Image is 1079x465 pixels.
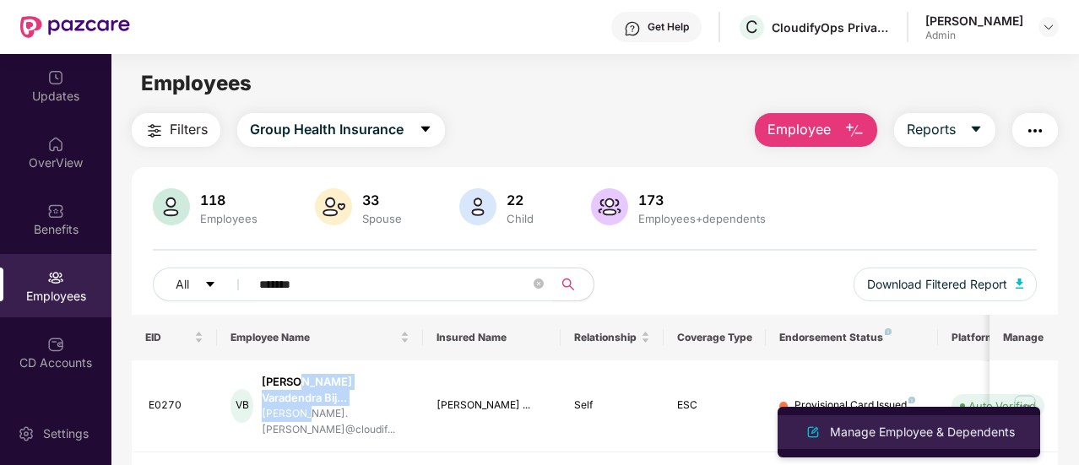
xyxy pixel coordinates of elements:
img: manageButton [1011,392,1038,419]
span: close-circle [534,278,544,289]
div: Self [574,397,650,414]
div: Employees+dependents [635,212,769,225]
img: svg+xml;base64,PHN2ZyBpZD0iU2V0dGluZy0yMHgyMCIgeG1sbnM9Imh0dHA6Ly93d3cudzMub3JnLzIwMDAvc3ZnIiB3aW... [18,425,35,442]
button: Filters [132,113,220,147]
img: svg+xml;base64,PHN2ZyBpZD0iQ0RfQWNjb3VudHMiIGRhdGEtbmFtZT0iQ0QgQWNjb3VudHMiIHhtbG5zPSJodHRwOi8vd3... [47,336,64,353]
div: Endorsement Status [779,331,924,344]
div: [PERSON_NAME] Varadendra Bij... [262,374,409,406]
th: Coverage Type [664,315,767,360]
div: Manage Employee & Dependents [827,423,1018,441]
div: Auto Verified [968,397,1036,414]
img: svg+xml;base64,PHN2ZyB4bWxucz0iaHR0cDovL3d3dy53My5vcmcvMjAwMC9zdmciIHhtbG5zOnhsaW5rPSJodHRwOi8vd3... [153,188,190,225]
span: Download Filtered Report [867,275,1007,294]
span: caret-down [204,278,216,292]
div: 118 [197,192,261,208]
button: Allcaret-down [153,268,256,301]
th: Employee Name [217,315,423,360]
div: Employees [197,212,261,225]
img: svg+xml;base64,PHN2ZyB4bWxucz0iaHR0cDovL3d3dy53My5vcmcvMjAwMC9zdmciIHhtbG5zOnhsaW5rPSJodHRwOi8vd3... [1016,278,1024,289]
span: search [552,278,585,291]
div: ESC [677,397,753,414]
img: New Pazcare Logo [20,16,130,38]
span: caret-down [419,122,432,138]
span: Employee Name [230,331,397,344]
img: svg+xml;base64,PHN2ZyB4bWxucz0iaHR0cDovL3d3dy53My5vcmcvMjAwMC9zdmciIHhtbG5zOnhsaW5rPSJodHRwOi8vd3... [459,188,496,225]
div: Child [503,212,537,225]
img: svg+xml;base64,PHN2ZyB4bWxucz0iaHR0cDovL3d3dy53My5vcmcvMjAwMC9zdmciIHdpZHRoPSIyNCIgaGVpZ2h0PSIyNC... [1025,121,1045,141]
button: Reportscaret-down [894,113,995,147]
div: Admin [925,29,1023,42]
div: 33 [359,192,405,208]
div: Get Help [648,20,689,34]
span: All [176,275,189,294]
span: Filters [170,119,208,140]
button: Group Health Insurancecaret-down [237,113,445,147]
button: search [552,268,594,301]
span: C [746,17,758,37]
span: caret-down [969,122,983,138]
img: svg+xml;base64,PHN2ZyBpZD0iVXBkYXRlZCIgeG1sbnM9Imh0dHA6Ly93d3cudzMub3JnLzIwMDAvc3ZnIiB3aWR0aD0iMj... [47,69,64,86]
th: EID [132,315,218,360]
span: Group Health Insurance [250,119,404,140]
span: Reports [907,119,956,140]
img: svg+xml;base64,PHN2ZyB4bWxucz0iaHR0cDovL3d3dy53My5vcmcvMjAwMC9zdmciIHdpZHRoPSIyNCIgaGVpZ2h0PSIyNC... [144,121,165,141]
div: Settings [38,425,94,442]
span: Employee [767,119,831,140]
img: svg+xml;base64,PHN2ZyBpZD0iRW1wbG95ZWVzIiB4bWxucz0iaHR0cDovL3d3dy53My5vcmcvMjAwMC9zdmciIHdpZHRoPS... [47,269,64,286]
div: Platform Status [952,331,1044,344]
img: svg+xml;base64,PHN2ZyB4bWxucz0iaHR0cDovL3d3dy53My5vcmcvMjAwMC9zdmciIHdpZHRoPSI4IiBoZWlnaHQ9IjgiIH... [885,328,892,335]
div: 173 [635,192,769,208]
div: VB [230,389,253,423]
img: svg+xml;base64,PHN2ZyB4bWxucz0iaHR0cDovL3d3dy53My5vcmcvMjAwMC9zdmciIHhtbG5zOnhsaW5rPSJodHRwOi8vd3... [803,422,823,442]
div: E0270 [149,397,204,414]
img: svg+xml;base64,PHN2ZyBpZD0iSGVscC0zMngzMiIgeG1sbnM9Imh0dHA6Ly93d3cudzMub3JnLzIwMDAvc3ZnIiB3aWR0aD... [624,20,641,37]
span: EID [145,331,192,344]
img: svg+xml;base64,PHN2ZyB4bWxucz0iaHR0cDovL3d3dy53My5vcmcvMjAwMC9zdmciIHhtbG5zOnhsaW5rPSJodHRwOi8vd3... [844,121,865,141]
span: Relationship [574,331,637,344]
img: svg+xml;base64,PHN2ZyB4bWxucz0iaHR0cDovL3d3dy53My5vcmcvMjAwMC9zdmciIHhtbG5zOnhsaW5rPSJodHRwOi8vd3... [315,188,352,225]
span: Employees [141,71,252,95]
div: [PERSON_NAME] [925,13,1023,29]
th: Manage [990,315,1058,360]
th: Relationship [561,315,664,360]
div: 22 [503,192,537,208]
img: svg+xml;base64,PHN2ZyB4bWxucz0iaHR0cDovL3d3dy53My5vcmcvMjAwMC9zdmciIHhtbG5zOnhsaW5rPSJodHRwOi8vd3... [591,188,628,225]
span: close-circle [534,277,544,293]
img: svg+xml;base64,PHN2ZyBpZD0iRHJvcGRvd24tMzJ4MzIiIHhtbG5zPSJodHRwOi8vd3d3LnczLm9yZy8yMDAwL3N2ZyIgd2... [1042,20,1055,34]
div: Spouse [359,212,405,225]
div: CloudifyOps Private Limited [772,19,890,35]
div: [PERSON_NAME] ... [436,397,547,414]
img: svg+xml;base64,PHN2ZyBpZD0iQmVuZWZpdHMiIHhtbG5zPSJodHRwOi8vd3d3LnczLm9yZy8yMDAwL3N2ZyIgd2lkdGg9Ij... [47,203,64,219]
img: svg+xml;base64,PHN2ZyBpZD0iSG9tZSIgeG1sbnM9Imh0dHA6Ly93d3cudzMub3JnLzIwMDAvc3ZnIiB3aWR0aD0iMjAiIG... [47,136,64,153]
button: Employee [755,113,877,147]
th: Insured Name [423,315,561,360]
div: Provisional Card Issued [794,397,915,414]
div: [PERSON_NAME].[PERSON_NAME]@cloudif... [262,406,409,438]
button: Download Filtered Report [854,268,1038,301]
img: svg+xml;base64,PHN2ZyB4bWxucz0iaHR0cDovL3d3dy53My5vcmcvMjAwMC9zdmciIHdpZHRoPSI4IiBoZWlnaHQ9IjgiIH... [908,397,915,403]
